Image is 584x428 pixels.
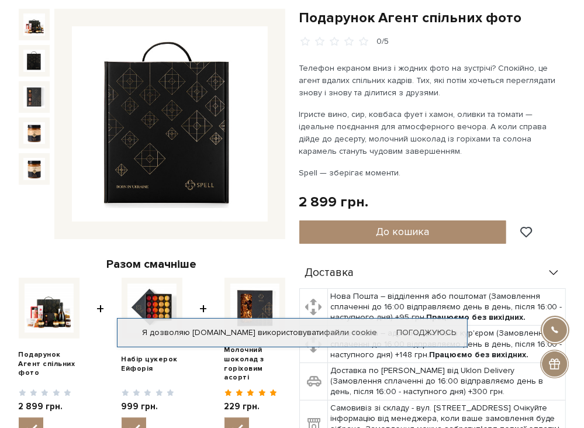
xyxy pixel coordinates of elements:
img: Подарунок Агент спільних фото [72,26,267,222]
span: 229 грн. [224,401,278,413]
img: Подарунок Агент спільних фото [23,122,46,144]
img: Подарунок Агент спільних фото [23,13,46,36]
img: Подарунок Агент спільних фото [25,284,74,333]
button: До кошика [299,220,507,244]
div: Разом смачніше [19,257,285,272]
b: Працюємо без вихідних. [426,312,526,322]
span: Доставка [305,268,354,278]
img: Подарунок Агент спільних фото [23,50,46,72]
h1: Подарунок Агент спільних фото [299,9,566,27]
td: Нова Пошта – відділення або поштомат (Замовлення сплаченні до 16:00 відправляємо день в день, піс... [327,288,565,326]
img: Подарунок Агент спільних фото [23,158,46,180]
span: 2 899 грн. [19,401,72,413]
div: Я дозволяю [DOMAIN_NAME] використовувати [118,327,467,338]
span: До кошика [376,225,429,238]
img: Набір цукерок Ейфорія [127,284,177,333]
img: Подарунок Агент спільних фото [23,86,46,108]
div: 2 899 грн. [299,193,369,211]
b: Працюємо без вихідних. [429,350,528,360]
img: Молочний шоколад з горіховим асорті [230,284,279,333]
td: Доставка по [PERSON_NAME] від Uklon Delivery (Замовлення сплаченні до 16:00 відправляємо день в д... [327,363,565,401]
div: 0/5 [377,36,389,47]
p: Ігристе вино, сир, ковбаса фует і хамон, оливки та томати — ідеальне поєднання для атмосферного в... [299,108,566,157]
a: Погоджуюсь [397,327,457,338]
a: Подарунок Агент спільних фото [19,350,80,378]
p: Телефон екраном вниз і жодних фото на зустрічі? Спокійно, це агент вдалих спільних кадрів. Тих, я... [299,62,566,99]
a: Набір цукерок Ейфорія [122,355,182,373]
p: Spell — зберігає моменти. [299,167,566,179]
span: 999 грн. [122,401,175,413]
a: файли cookie [324,327,378,337]
a: Молочний шоколад з горіховим асорті [224,346,285,382]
